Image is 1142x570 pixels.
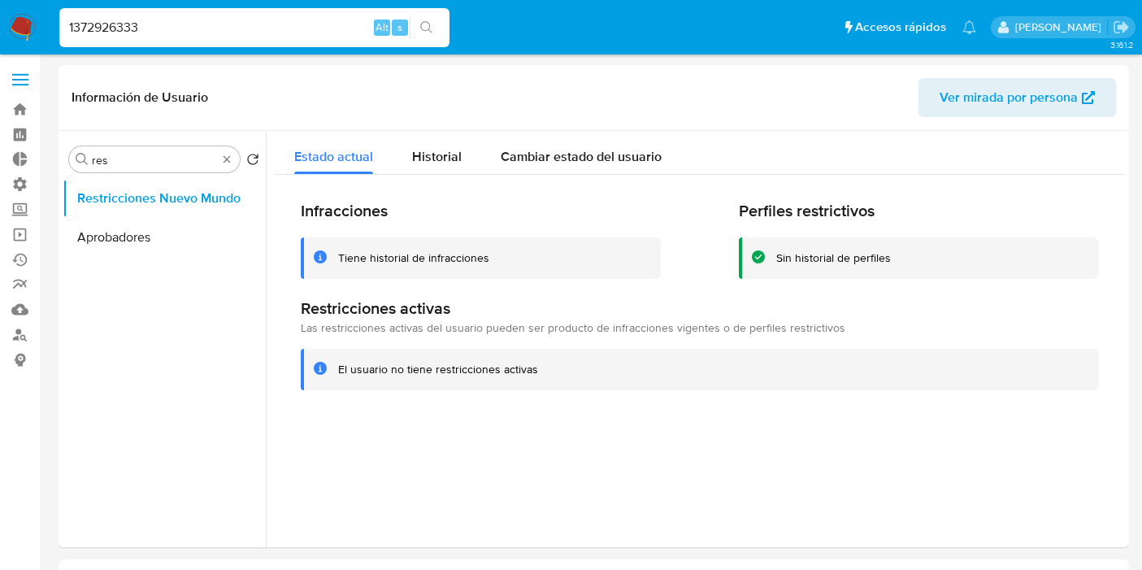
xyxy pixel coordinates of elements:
[1015,20,1107,35] p: ludmila.lanatti@mercadolibre.com
[76,153,89,166] button: Buscar
[59,17,449,38] input: Buscar usuario o caso...
[397,20,402,35] span: s
[410,16,443,39] button: search-icon
[855,19,946,36] span: Accesos rápidos
[72,89,208,106] h1: Información de Usuario
[220,153,233,166] button: Borrar
[246,153,259,171] button: Volver al orden por defecto
[92,153,217,168] input: Buscar
[940,78,1078,117] span: Ver mirada por persona
[1113,19,1130,36] a: Salir
[962,20,976,34] a: Notificaciones
[376,20,389,35] span: Alt
[63,179,266,218] button: Restricciones Nuevo Mundo
[918,78,1116,117] button: Ver mirada por persona
[63,218,266,257] button: Aprobadores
